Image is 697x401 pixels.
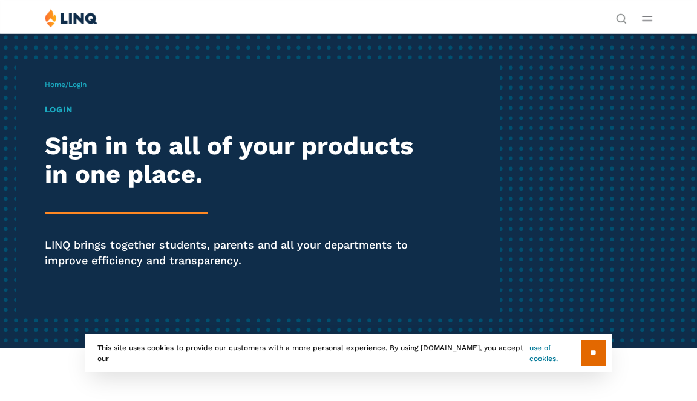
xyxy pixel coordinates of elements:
[45,237,428,268] p: LINQ brings together students, parents and all your departments to improve efficiency and transpa...
[85,334,612,372] div: This site uses cookies to provide our customers with a more personal experience. By using [DOMAIN...
[616,12,627,23] button: Open Search Bar
[529,342,581,364] a: use of cookies.
[616,8,627,23] nav: Utility Navigation
[45,131,428,189] h2: Sign in to all of your products in one place.
[68,80,87,89] span: Login
[45,8,97,27] img: LINQ | K‑12 Software
[45,80,65,89] a: Home
[642,11,652,25] button: Open Main Menu
[45,103,428,116] h1: Login
[45,80,87,89] span: /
